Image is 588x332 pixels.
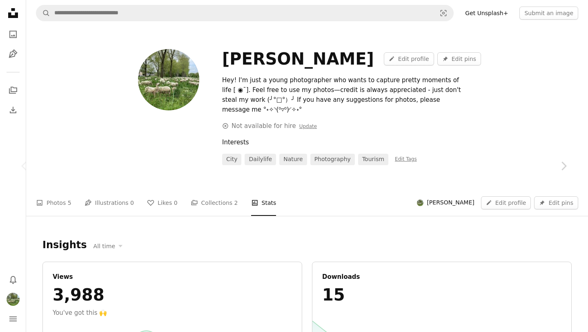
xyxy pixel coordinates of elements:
img: Avatar of user veronika [138,49,199,110]
a: Illustrations 0 [85,190,134,216]
a: nature [279,154,307,165]
h2: Insights [42,239,87,252]
span: 5 [68,198,71,207]
a: Photos 5 [36,190,71,216]
a: city [222,154,241,165]
a: Edit profile [384,52,434,65]
div: 3,988 [53,285,292,305]
div: Hey! I'm just a young photographer who wants to capture pretty moments of life [ ◉¯]. Feel free t... [222,75,467,114]
div: 15 [322,285,561,305]
a: Edit Tags [395,156,417,163]
div: Interests [222,137,572,147]
a: tourism [358,154,388,165]
form: Find visuals sitewide [36,5,454,21]
a: Get Unsplash+ [460,7,513,20]
button: Edit pins [437,52,481,65]
span: 0 [174,198,178,207]
a: Edit profile [481,196,531,209]
button: Search Unsplash [36,5,50,21]
button: Notifications [5,271,21,288]
div: Not available for hire [222,121,317,131]
a: photography [310,154,355,165]
a: Next [539,127,588,205]
a: Illustrations [5,46,21,62]
button: Profile [5,291,21,307]
a: Collections [5,82,21,99]
a: dailylife [245,154,276,165]
a: Update [299,123,317,129]
span: [PERSON_NAME] [427,199,474,207]
div: [PERSON_NAME] [222,49,374,69]
a: Collections 2 [191,190,238,216]
button: Visual search [434,5,453,21]
span: Edit Tags [395,156,417,162]
button: All time [89,240,127,252]
a: Likes 0 [147,190,178,216]
img: Avatar of user veronika [417,200,423,206]
div: Views [53,272,292,282]
a: Photos [5,26,21,43]
img: Avatar of user veronika [7,293,20,306]
button: Submit an image [519,7,578,20]
span: 0 [130,198,134,207]
span: 2 [234,198,238,207]
button: Menu [5,311,21,327]
div: You've got this 🙌 [53,308,292,318]
div: Downloads [322,272,561,282]
button: Edit pins [534,196,578,209]
a: Download History [5,102,21,118]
